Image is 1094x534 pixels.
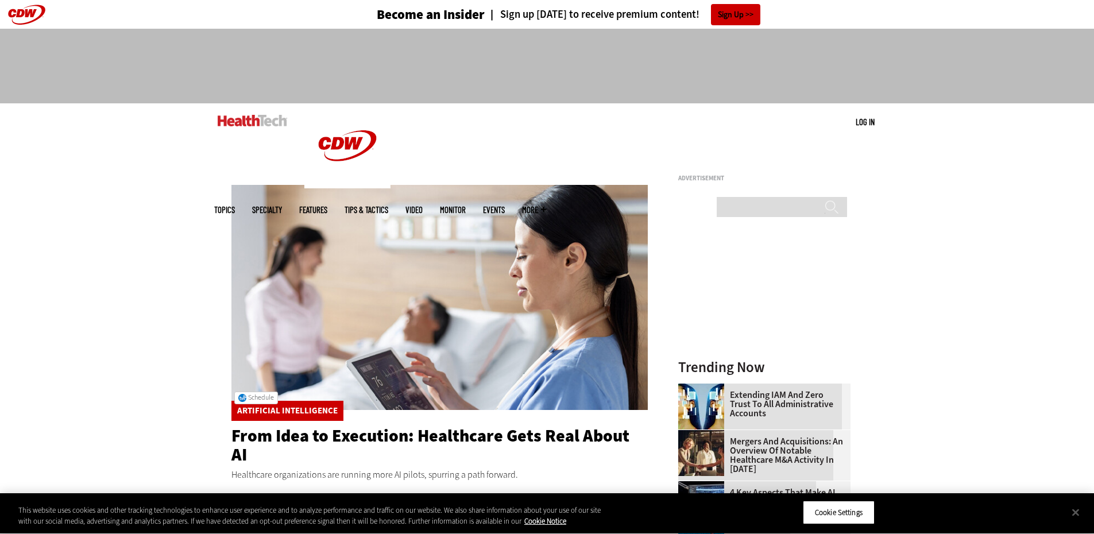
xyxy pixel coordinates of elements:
[231,424,629,466] a: From Idea to Execution: Healthcare Gets Real About AI
[678,384,724,429] img: abstract image of woman with pixelated face
[678,390,844,418] a: Extending IAM and Zero Trust to All Administrative Accounts
[405,206,423,214] a: Video
[524,517,566,527] a: More information about your privacy
[338,40,756,92] iframe: advertisement
[856,117,875,127] a: Log in
[678,360,851,374] h3: Trending Now
[678,481,730,490] a: Desktop monitor with brain AI concept
[18,505,602,527] div: This website uses cookies and other tracking technologies to enhance user experience and to analy...
[678,488,844,516] a: 4 Key Aspects That Make AI PCs Attractive to Healthcare Workers
[304,179,391,191] a: CDW
[214,206,235,214] span: Topics
[711,4,760,25] a: Sign Up
[237,407,338,415] a: Artificial Intelligence
[1063,500,1088,525] button: Close
[334,8,485,21] a: Become an Insider
[678,437,844,474] a: Mergers and Acquisitions: An Overview of Notable Healthcare M&A Activity in [DATE]
[234,392,279,404] button: Schedule
[304,103,391,188] img: Home
[803,501,875,525] button: Cookie Settings
[252,206,282,214] span: Specialty
[678,384,730,393] a: abstract image of woman with pixelated face
[345,206,388,214] a: Tips & Tactics
[231,467,648,482] p: Healthcare organizations are running more AI pilots, spurring a path forward.
[522,206,546,214] span: More
[440,206,466,214] a: MonITor
[678,430,724,476] img: business leaders shake hands in conference room
[483,206,505,214] a: Events
[678,430,730,439] a: business leaders shake hands in conference room
[218,115,287,126] img: Home
[485,9,699,20] a: Sign up [DATE] to receive premium content!
[299,206,327,214] a: Features
[248,393,274,402] span: Schedule
[856,116,875,128] div: User menu
[678,186,851,330] iframe: advertisement
[678,481,724,527] img: Desktop monitor with brain AI concept
[377,8,485,21] h3: Become an Insider
[231,185,648,410] img: Doctor using tablet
